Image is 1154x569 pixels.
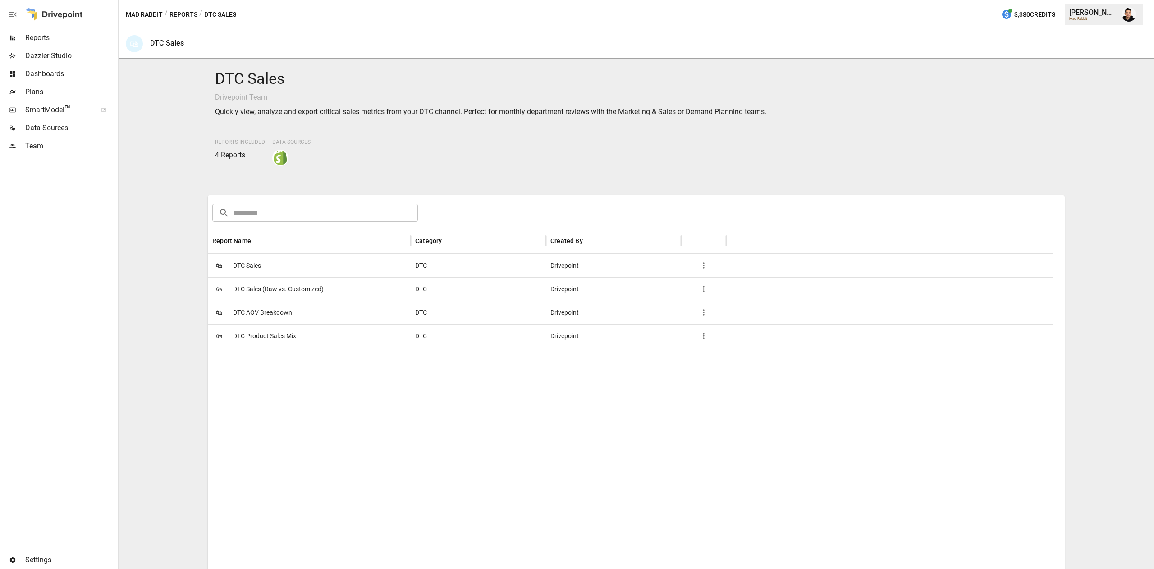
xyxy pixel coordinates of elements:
span: SmartModel [25,105,91,115]
span: DTC AOV Breakdown [233,301,292,324]
div: DTC [411,277,546,301]
button: Sort [584,234,596,247]
div: / [199,9,202,20]
div: Report Name [212,237,251,244]
div: 🛍 [126,35,143,52]
button: Francisco Sanchez [1116,2,1141,27]
div: Mad Rabbit [1069,17,1116,21]
p: 4 Reports [215,150,265,161]
div: Category [415,237,442,244]
span: Plans [25,87,116,97]
div: DTC [411,254,546,277]
button: Reports [169,9,197,20]
span: 🛍 [212,259,226,272]
div: Drivepoint [546,277,681,301]
div: Drivepoint [546,301,681,324]
div: [PERSON_NAME] [1069,8,1116,17]
span: Dazzler Studio [25,50,116,61]
span: 🛍 [212,282,226,296]
span: Team [25,141,116,151]
span: 🛍 [212,329,226,343]
div: DTC [411,324,546,348]
img: shopify [273,151,288,165]
span: DTC Sales (Raw vs. Customized) [233,278,324,301]
span: Dashboards [25,69,116,79]
span: Settings [25,555,116,565]
button: Mad Rabbit [126,9,163,20]
div: Created By [550,237,583,244]
img: Francisco Sanchez [1122,7,1136,22]
div: Drivepoint [546,254,681,277]
h4: DTC Sales [215,69,1058,88]
span: Data Sources [272,139,311,145]
button: Sort [443,234,455,247]
span: Data Sources [25,123,116,133]
button: Sort [252,234,265,247]
div: Drivepoint [546,324,681,348]
div: DTC Sales [150,39,184,47]
div: DTC [411,301,546,324]
p: Drivepoint Team [215,92,1058,103]
p: Quickly view, analyze and export critical sales metrics from your DTC channel. Perfect for monthl... [215,106,1058,117]
span: ™ [64,103,71,115]
span: 3,380 Credits [1014,9,1055,20]
button: 3,380Credits [998,6,1059,23]
span: DTC Product Sales Mix [233,325,296,348]
span: Reports [25,32,116,43]
span: Reports Included [215,139,265,145]
span: DTC Sales [233,254,261,277]
span: 🛍 [212,306,226,319]
div: / [165,9,168,20]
